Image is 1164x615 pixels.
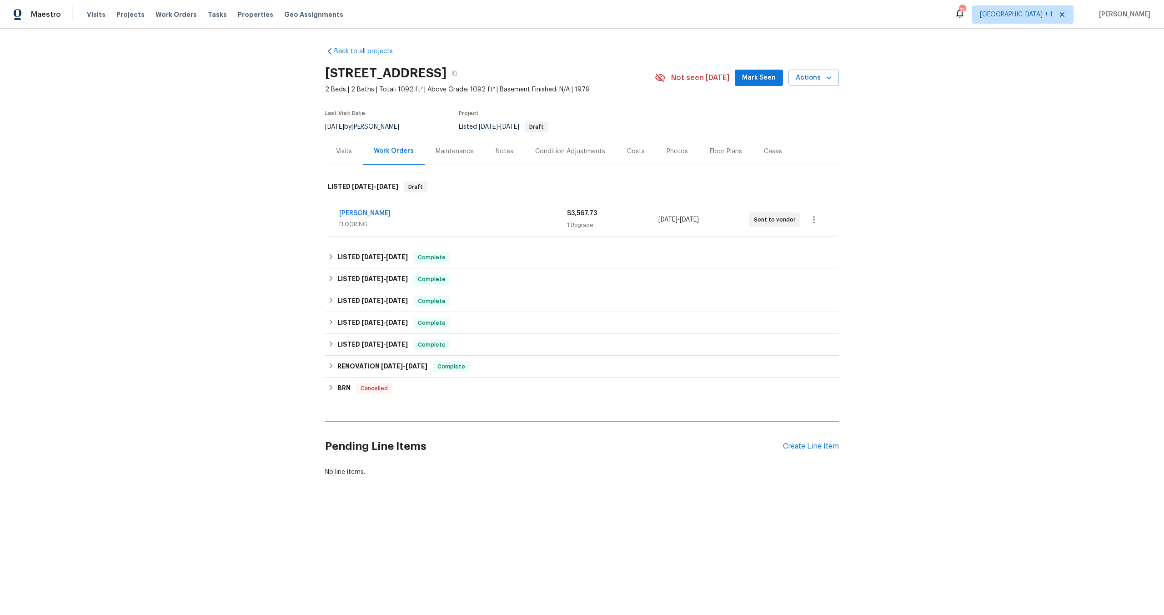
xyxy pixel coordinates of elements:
[325,290,839,312] div: LISTED [DATE]-[DATE]Complete
[361,341,408,348] span: -
[434,362,469,371] span: Complete
[361,276,383,282] span: [DATE]
[783,442,839,451] div: Create Line Item
[1095,10,1150,19] span: [PERSON_NAME]
[764,147,782,156] div: Cases
[325,121,410,132] div: by [PERSON_NAME]
[361,254,383,260] span: [DATE]
[436,147,474,156] div: Maintenance
[325,425,783,468] h2: Pending Line Items
[627,147,645,156] div: Costs
[680,217,699,223] span: [DATE]
[361,341,383,348] span: [DATE]
[325,312,839,334] div: LISTED [DATE]-[DATE]Complete
[325,247,839,268] div: LISTED [DATE]-[DATE]Complete
[208,11,227,18] span: Tasks
[406,363,427,369] span: [DATE]
[500,124,519,130] span: [DATE]
[361,297,383,304] span: [DATE]
[339,220,567,229] span: FLOORING
[325,172,839,202] div: LISTED [DATE]-[DATE]Draft
[459,111,479,116] span: Project
[414,297,449,306] span: Complete
[325,47,412,56] a: Back to all projects
[386,319,408,326] span: [DATE]
[328,181,398,192] h6: LISTED
[459,124,548,130] span: Listed
[386,276,408,282] span: [DATE]
[414,318,449,328] span: Complete
[325,356,839,378] div: RENOVATION [DATE]-[DATE]Complete
[414,340,449,349] span: Complete
[479,124,498,130] span: [DATE]
[31,10,61,19] span: Maestro
[980,10,1053,19] span: [GEOGRAPHIC_DATA] + 1
[156,10,197,19] span: Work Orders
[479,124,519,130] span: -
[414,253,449,262] span: Complete
[284,10,343,19] span: Geo Assignments
[381,363,403,369] span: [DATE]
[352,183,398,190] span: -
[87,10,105,19] span: Visits
[325,268,839,290] div: LISTED [DATE]-[DATE]Complete
[742,72,776,84] span: Mark Seen
[376,183,398,190] span: [DATE]
[325,69,447,78] h2: [STREET_ADDRESS]
[361,297,408,304] span: -
[667,147,688,156] div: Photos
[754,215,799,224] span: Sent to vendor
[735,70,783,86] button: Mark Seen
[796,72,832,84] span: Actions
[567,221,658,230] div: 1 Upgrade
[447,65,463,81] button: Copy Address
[671,73,729,82] span: Not seen [DATE]
[337,383,351,394] h6: BRN
[361,276,408,282] span: -
[337,252,408,263] h6: LISTED
[496,147,513,156] div: Notes
[381,363,427,369] span: -
[325,124,344,130] span: [DATE]
[337,274,408,285] h6: LISTED
[386,341,408,348] span: [DATE]
[414,275,449,284] span: Complete
[535,147,605,156] div: Condition Adjustments
[325,111,365,116] span: Last Visit Date
[325,85,655,94] span: 2 Beds | 2 Baths | Total: 1092 ft² | Above Grade: 1092 ft² | Basement Finished: N/A | 1979
[357,384,391,393] span: Cancelled
[386,297,408,304] span: [DATE]
[361,319,383,326] span: [DATE]
[788,70,839,86] button: Actions
[238,10,273,19] span: Properties
[374,146,414,156] div: Work Orders
[567,210,597,217] span: $3,567.73
[361,254,408,260] span: -
[325,334,839,356] div: LISTED [DATE]-[DATE]Complete
[337,296,408,307] h6: LISTED
[361,319,408,326] span: -
[337,339,408,350] h6: LISTED
[658,217,677,223] span: [DATE]
[710,147,742,156] div: Floor Plans
[325,468,839,477] div: No line items.
[405,182,426,192] span: Draft
[337,318,408,328] h6: LISTED
[336,147,352,156] div: Visits
[386,254,408,260] span: [DATE]
[339,210,391,217] a: [PERSON_NAME]
[325,378,839,399] div: BRN Cancelled
[337,361,427,372] h6: RENOVATION
[116,10,145,19] span: Projects
[526,124,547,130] span: Draft
[352,183,374,190] span: [DATE]
[658,215,699,224] span: -
[959,5,965,15] div: 11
